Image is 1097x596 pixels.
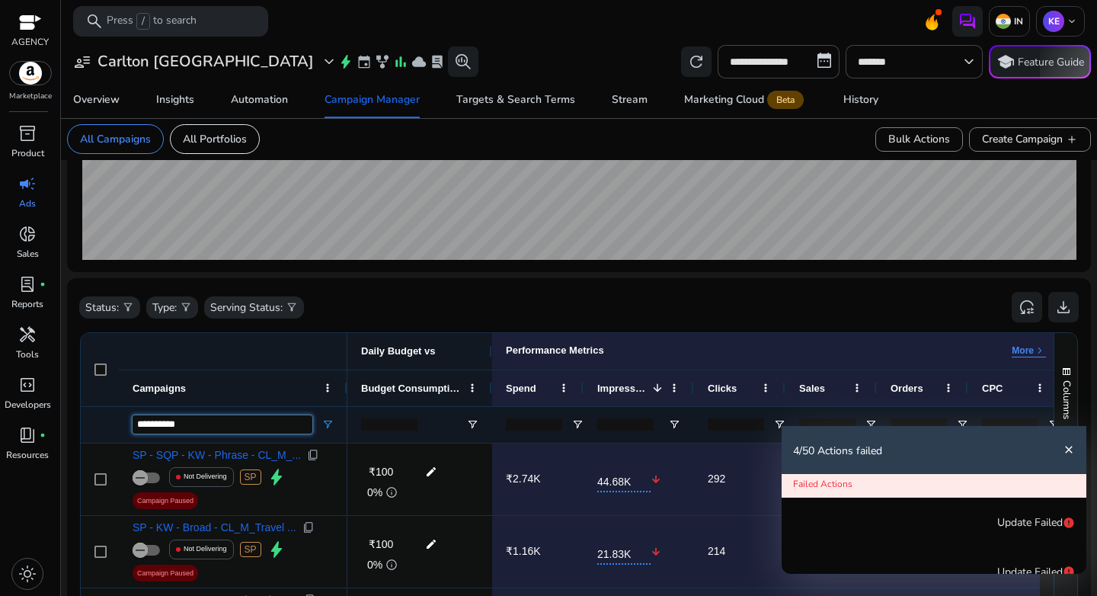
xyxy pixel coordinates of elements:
span: Bulk Actions [888,131,950,147]
span: lab_profile [430,54,445,69]
div: Automation [231,95,288,105]
span: info [385,559,398,571]
span: SP [240,469,261,485]
span: light_mode [18,565,37,583]
span: Daily Budget vs [361,345,436,357]
span: filter_alt [180,301,192,313]
span: / [136,13,150,30]
span: Sales [799,383,825,394]
span: fiber_manual_record [40,281,46,287]
span: fiber_manual_record [40,432,46,438]
button: Open Filter Menu [668,418,680,431]
span: 21.83K [597,539,651,565]
h3: Carlton [GEOGRAPHIC_DATA] [98,53,314,71]
p: All Portfolios [183,131,247,147]
button: Open Filter Menu [773,418,785,431]
span: keyboard_arrow_down [960,53,978,71]
span: CPC [982,383,1003,394]
span: code_blocks [18,376,37,394]
p: Tools [16,348,39,361]
span: filter_alt [122,301,134,313]
span: Create Campaign [982,131,1078,147]
p: ₹1.16K [506,536,541,567]
button: Open Filter Menu [1047,418,1060,431]
p: Product [11,146,44,160]
span: SP [240,542,261,557]
mat-icon: error [1063,517,1075,529]
p: More [1012,344,1034,357]
p: 292 [708,463,725,495]
span: refresh [687,53,705,71]
p: ₹2.74K [506,463,541,495]
span: 44.68K [597,466,651,492]
p: Reports [11,297,43,311]
button: Open Filter Menu [321,418,334,431]
span: campaign [18,175,37,193]
div: Targets & Search Terms [456,95,575,105]
div: Performance Metrics [506,344,604,357]
span: keyboard_arrow_right [1034,344,1046,357]
span: info [385,486,398,498]
span: SP - SQP - KW - Phrase - CL_M_... [133,450,301,460]
span: Orders [891,383,923,394]
p: Feature Guide [1018,55,1084,70]
mat-icon: edit [421,460,441,483]
p: All Campaigns [80,131,151,147]
span: add [1066,133,1078,146]
span: Campaign Paused [137,494,193,508]
button: Open Filter Menu [865,418,877,431]
span: Campaigns [133,383,186,394]
span: bolt [267,468,286,486]
span: lab_profile [18,275,37,293]
button: Open Filter Menu [956,418,968,431]
span: book_4 [18,426,37,444]
span: event [357,54,372,69]
span: download [1054,298,1073,316]
div: Campaign Manager [325,95,420,105]
div: History [843,95,878,105]
span: school [996,53,1015,71]
span: SP - KW - Broad - CL_M_Travel ... [133,522,296,533]
mat-icon: arrow_downward [651,464,661,495]
span: handyman [18,325,37,344]
span: bolt [338,54,353,69]
p: Status: [85,300,119,316]
mat-icon: arrow_downward [651,537,661,568]
span: Campaign Paused [137,566,193,580]
span: content_copy [302,521,315,534]
p: Not Delivering [184,461,227,492]
input: Campaigns Filter Input [133,415,312,434]
div: Stream [612,95,648,105]
span: content_copy [307,449,319,461]
span: reset_settings [1018,298,1036,316]
div: Overview [73,95,120,105]
span: expand_more [320,53,338,71]
span: Impressions [597,383,647,394]
p: 214 [708,536,725,567]
span: cloud [411,54,427,69]
mat-icon: close [1063,444,1075,456]
p: Press to search [107,13,197,30]
p: IN [1011,15,1023,27]
span: family_history [375,54,390,69]
span: Clicks [708,383,737,394]
mat-icon: error [1063,566,1075,578]
mat-icon: edit [421,533,441,556]
span: search_insights [454,53,472,71]
p: Sales [17,247,39,261]
span: ₹100 [369,538,393,550]
span: donut_small [18,225,37,243]
img: amazon.svg [10,62,51,85]
span: update failed [997,564,1063,580]
span: bar_chart [393,54,408,69]
button: Open Filter Menu [466,418,478,431]
span: search [85,12,104,30]
p: Marketplace [9,91,52,102]
p: Not Delivering [184,534,227,565]
div: Insights [156,95,194,105]
span: Columns [1060,380,1073,419]
p: 4/50 Actions failed [793,443,882,459]
span: Beta [767,91,804,109]
span: bolt [267,540,286,559]
div: Marketing Cloud [684,94,807,106]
